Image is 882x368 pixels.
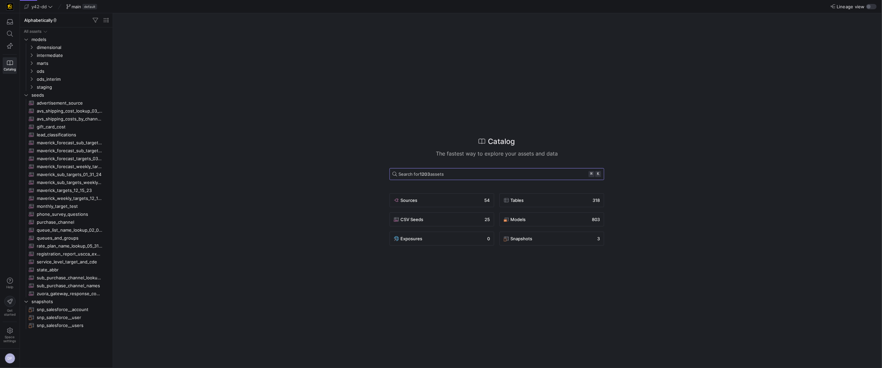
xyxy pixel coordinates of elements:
div: DP [5,353,15,364]
span: dimensional [37,44,109,51]
span: 803 [592,217,600,222]
span: maverick_forecast_weekly_targets_03_25_24​​​​​​ [37,163,102,170]
h1: Catalog [488,136,515,147]
span: Models [510,217,526,222]
span: CSV Seeds [400,217,423,222]
img: https://storage.googleapis.com/y42-prod-data-exchange/images/uAsz27BndGEK0hZWDFeOjoxA7jCwgK9jE472... [7,3,13,10]
div: Press SPACE to select this row. [23,139,110,147]
span: marts [37,60,109,67]
div: Press SPACE to select this row. [23,99,110,107]
button: undefinedTables318 [499,193,604,207]
button: undefinedSources54 [389,193,494,207]
span: Catalog [4,67,16,71]
div: Press SPACE to select this row. [23,155,110,162]
a: queues_and_groups​​​​​​ [23,234,110,242]
span: gift_card_cost​​​​​​ [37,123,102,131]
kbd: k [595,171,601,177]
div: Press SPACE to select this row. [23,226,110,234]
span: Get started [4,308,16,316]
a: maverick_forecast_sub_targets_03_25_24​​​​​​ [23,139,110,147]
span: default [82,4,97,9]
span: queue_list_name_lookup_02_02_24​​​​​​ [37,226,102,234]
div: Press SPACE to select this row. [23,194,110,202]
span: maverick_weekly_targets_12_15_23​​​​​​ [37,195,102,202]
div: Press SPACE to select this row. [23,170,110,178]
button: undefinedExposures0 [389,232,494,246]
a: maverick_forecast_weekly_targets_03_25_24​​​​​​ [23,162,110,170]
span: avs_shipping_cost_lookup_03_15_24​​​​​​ [37,107,102,115]
span: lead_classifications​​​​​​ [37,131,102,139]
div: Press SPACE to select this row. [23,75,110,83]
div: The fastest way to explore your assets and data [389,150,604,158]
span: maverick_forecast_sub_targets_weekly_03_25_24​​​​​​ [37,147,102,155]
div: Press SPACE to select this row. [23,123,110,131]
a: snp_salesforce__users​​​​​​​ [23,321,110,329]
span: rate_plan_name_lookup_05_31_23​​​​​​ [37,242,102,250]
span: 3 [597,236,600,241]
span: Space settings [4,335,16,343]
div: Press SPACE to select this row. [23,290,110,298]
a: maverick_forecast_targets_03_25_24​​​​​​ [23,155,110,162]
button: Search for1203assets⌘k [389,168,604,180]
img: undefined [394,217,399,222]
a: service_level_target_and_cde​​​​​​ [23,258,110,266]
a: maverick_targets_12_15_23​​​​​​ [23,186,110,194]
a: monthly_target_test​​​​​​ [23,202,110,210]
span: state_abbr​​​​​​ [37,266,102,274]
div: Press SPACE to select this row. [23,91,110,99]
div: Press SPACE to select this row. [23,27,110,35]
span: y42-dd [31,4,47,9]
img: undefined [394,236,399,241]
div: Press SPACE to select this row. [23,115,110,123]
a: queue_list_name_lookup_02_02_24​​​​​​ [23,226,110,234]
a: rate_plan_name_lookup_05_31_23​​​​​​ [23,242,110,250]
div: Press SPACE to select this row. [23,298,110,305]
div: Press SPACE to select this row. [23,35,110,43]
a: https://storage.googleapis.com/y42-prod-data-exchange/images/uAsz27BndGEK0hZWDFeOjoxA7jCwgK9jE472... [3,1,17,12]
span: snapshots [31,298,109,305]
div: Press SPACE to select this row. [23,266,110,274]
button: Alphabetically [23,16,59,24]
span: advertisement_source​​​​​​ [37,99,102,107]
a: avs_shipping_cost_lookup_03_15_24​​​​​​ [23,107,110,115]
span: 25 [485,217,490,222]
img: undefined [504,217,509,222]
a: advertisement_source​​​​​​ [23,99,110,107]
div: Press SPACE to select this row. [23,250,110,258]
span: Search for assets [398,171,444,177]
span: Snapshots [510,236,532,241]
a: gift_card_cost​​​​​​ [23,123,110,131]
div: Press SPACE to select this row. [23,43,110,51]
a: maverick_sub_targets_01_31_24​​​​​​ [23,170,110,178]
img: undefined [504,236,509,241]
span: Exposures [400,236,422,241]
a: zuora_gateway_response_codes​​​​​​ [23,290,110,298]
span: maverick_forecast_sub_targets_03_25_24​​​​​​ [37,139,102,147]
button: Help [3,275,17,292]
a: Spacesettings [3,325,17,346]
div: Press SPACE to select this row. [23,242,110,250]
span: seeds [31,91,109,99]
span: 54 [484,198,490,203]
div: Press SPACE to select this row. [23,234,110,242]
span: zuora_gateway_response_codes​​​​​​ [37,290,102,298]
span: ods [37,68,109,75]
span: main [72,4,81,9]
div: Press SPACE to select this row. [23,218,110,226]
div: Press SPACE to select this row. [23,313,110,321]
div: Press SPACE to select this row. [23,59,110,67]
div: Press SPACE to select this row. [23,321,110,329]
button: undefinedCSV Seeds25 [389,212,494,226]
span: maverick_sub_targets_01_31_24​​​​​​ [37,171,102,178]
div: Press SPACE to select this row. [23,162,110,170]
button: undefinedModels803 [499,212,604,226]
span: sub_purchase_channel_names​​​​​​ [37,282,102,290]
span: maverick_forecast_targets_03_25_24​​​​​​ [37,155,102,162]
span: snp_salesforce__users​​​​​​​ [37,322,102,329]
span: maverick_sub_targets_weekly_01_31_24​​​​​​ [37,179,102,186]
a: Catalog [3,57,17,74]
span: Lineage view [837,4,865,9]
a: avs_shipping_costs_by_channel_04_11_24​​​​​​ [23,115,110,123]
span: ods_interim [37,75,109,83]
div: Press SPACE to select this row. [23,178,110,186]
